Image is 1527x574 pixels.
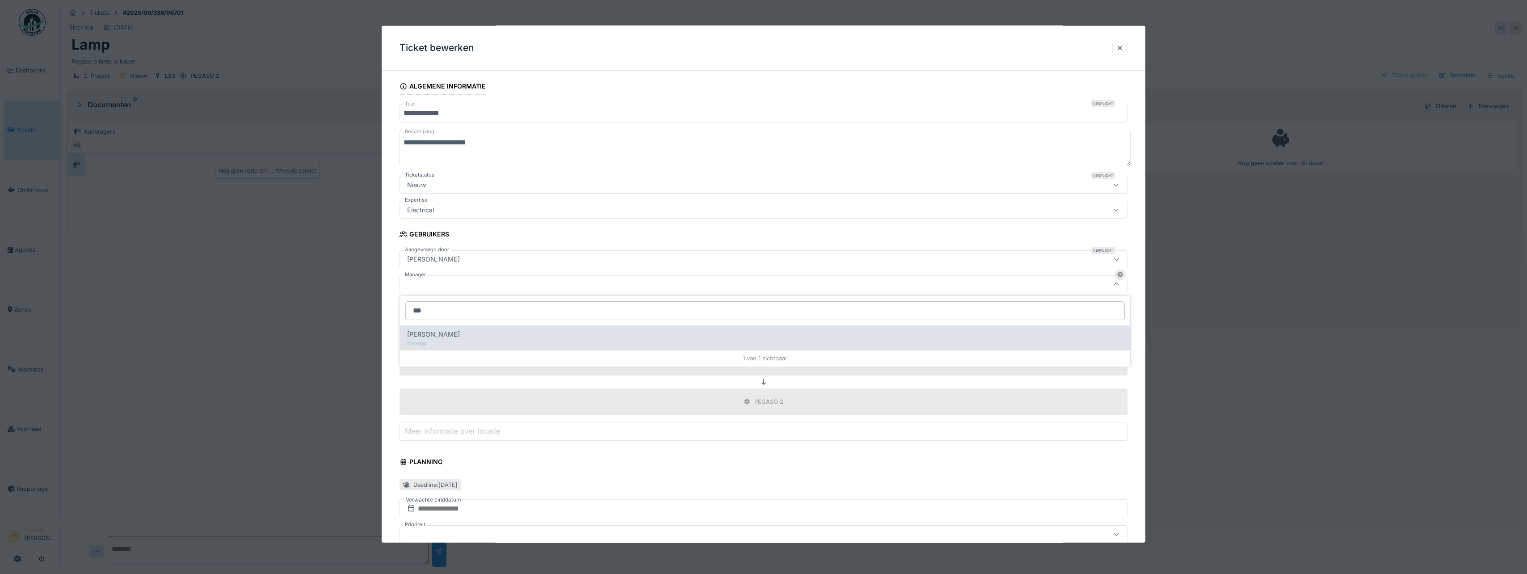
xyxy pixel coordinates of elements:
[400,350,1130,366] div: 1 van 1 zichtbaar
[404,205,437,215] div: Electrical
[403,270,428,278] label: Manager
[1091,100,1115,107] div: Verplicht
[1091,246,1115,253] div: Verplicht
[403,100,417,108] label: Titel
[400,455,443,470] div: Planning
[403,245,451,253] label: Aangevraagd door
[413,481,458,489] div: Deadline : [DATE]
[403,171,436,179] label: Ticketstatus
[405,495,462,505] label: Verwachte einddatum
[403,126,436,137] label: Beschrijving
[407,339,1123,347] div: Manager
[400,80,486,95] div: Algemene informatie
[403,426,502,436] label: Meer informatie over locatie
[400,228,449,243] div: Gebruikers
[404,180,430,190] div: Nieuw
[403,196,429,204] label: Expertise
[1091,172,1115,179] div: Verplicht
[404,254,463,264] div: [PERSON_NAME]
[400,42,474,54] h3: Ticket bewerken
[403,521,427,528] label: Prioriteit
[407,329,460,339] span: [PERSON_NAME]
[754,397,783,406] div: PEGASO 2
